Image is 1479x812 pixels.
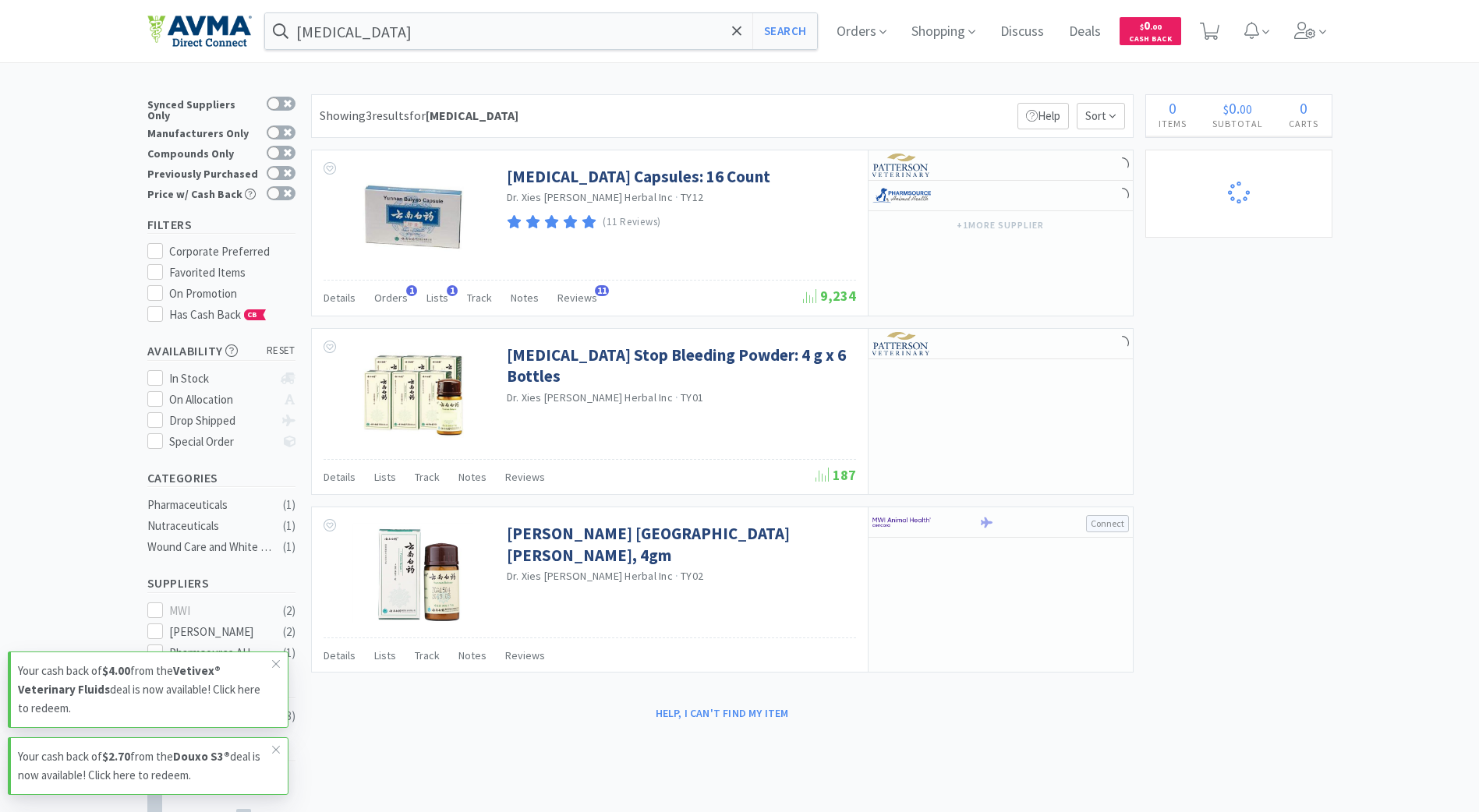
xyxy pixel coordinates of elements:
span: Lists [374,470,396,484]
div: In Stock [169,369,273,388]
span: Lists [426,291,448,305]
span: Track [467,291,492,305]
a: Dr. Xies [PERSON_NAME] Herbal Inc [507,190,673,204]
span: 0 [1229,98,1237,118]
img: f5e969b455434c6296c6d81ef179fa71_3.png [872,154,931,177]
div: ( 1 ) [283,517,295,535]
span: 0 [1169,98,1176,118]
strong: $2.70 [102,749,130,764]
a: [MEDICAL_DATA] Stop Bleeding Powder: 4 g x 6 Bottles [507,344,852,387]
span: 00 [1240,101,1252,117]
p: Your cash back of from the deal is now available! Click here to redeem. [18,662,272,718]
div: On Promotion [169,284,295,303]
span: · [675,390,678,404]
div: ( 1 ) [283,496,295,514]
span: · [675,190,678,204]
a: [MEDICAL_DATA] Capsules: 16 Count [507,166,770,187]
div: Corporate Preferred [169,242,295,261]
span: Details [324,291,356,305]
img: dfc21ebc6e2a4dfd9194d1353479b3c5_391819.png [352,523,473,624]
span: Reviews [505,648,545,662]
span: Notes [511,291,539,305]
span: TY02 [681,569,703,583]
div: ( 2 ) [283,623,295,641]
a: $0.00Cash Back [1120,10,1181,52]
span: Lists [374,648,396,662]
span: $ [1140,22,1144,32]
img: 7915dbd3f8974342a4dc3feb8efc1740_58.png [872,184,931,207]
div: Manufacturers Only [147,125,259,139]
button: Connect [1086,515,1129,532]
a: Dr. Xies [PERSON_NAME] Herbal Inc [507,569,673,583]
div: Nutraceuticals [147,517,274,535]
p: Help [1017,103,1069,129]
div: MWI [169,602,266,620]
strong: Douxo S3® [173,749,230,764]
span: Orders [374,291,408,305]
div: Showing 3 results [320,106,518,126]
a: Dr. Xies [PERSON_NAME] Herbal Inc [507,390,673,404]
span: 0 [1140,18,1162,33]
span: 11 [595,285,609,296]
span: Reviews [557,291,597,305]
a: Deals [1063,25,1107,39]
span: Sort [1077,103,1125,129]
img: e4e33dab9f054f5782a47901c742baa9_102.png [147,15,252,48]
h4: Subtotal [1200,116,1276,131]
a: [PERSON_NAME] [GEOGRAPHIC_DATA] [PERSON_NAME], 4gm [507,523,852,566]
div: Drop Shipped [169,411,273,430]
span: Track [415,470,440,484]
span: · [675,569,678,583]
span: Track [415,648,440,662]
span: 9,234 [803,287,856,305]
h5: Filters [147,216,295,234]
img: f5e969b455434c6296c6d81ef179fa71_3.png [872,332,931,355]
h5: Availability [147,342,295,360]
span: 1 [447,285,458,296]
div: Previously Purchased [147,166,259,179]
span: TY12 [681,190,703,204]
strong: [MEDICAL_DATA] [426,108,518,123]
div: [PERSON_NAME] [169,623,266,641]
div: ( 2 ) [283,602,295,620]
div: ( 1 ) [283,538,295,556]
h4: Items [1146,116,1200,131]
p: (11 Reviews) [603,214,661,231]
img: f6b2451649754179b5b4e0c70c3f7cb0_2.png [872,510,931,534]
span: Cash Back [1129,35,1172,45]
img: cc092d7566d34550984599f69e718e35_183111.jpeg [363,344,464,446]
span: $ [1223,101,1229,117]
button: Help, I can't find my item [646,700,798,726]
strong: $4.00 [102,663,130,678]
div: . [1200,101,1276,116]
span: reset [267,343,295,359]
span: Details [324,470,356,484]
p: Your cash back of from the deal is now available! Click here to redeem. [18,747,272,785]
div: ( 3 ) [283,707,295,726]
span: CB [245,310,260,320]
div: Wound Care and White Goods [147,538,274,556]
span: Has Cash Back [169,307,267,322]
div: Compounds Only [147,146,259,159]
span: 0 [1300,98,1307,118]
button: +1more supplier [949,214,1051,236]
h4: Carts [1276,116,1332,131]
span: . 00 [1150,22,1162,32]
div: Pharmsource AH [169,644,266,662]
input: Search by item, sku, manufacturer, ingredient, size... [265,13,818,49]
div: Special Order [169,432,273,451]
div: Favorited Items [169,263,295,282]
span: 187 [816,466,856,484]
span: TY01 [681,390,703,404]
h5: Suppliers [147,574,295,592]
button: Search [752,13,817,49]
span: 1 [406,285,417,296]
div: Price w/ Cash Back [147,186,259,199]
a: Discuss [994,25,1050,39]
span: Reviews [505,470,545,484]
div: Pharmaceuticals [147,496,274,514]
img: e132bf422b984e70aefaa6a197588036_175832.jpeg [363,166,464,267]
div: ( 1 ) [283,644,295,662]
span: Notes [458,470,487,484]
span: Notes [458,648,487,662]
